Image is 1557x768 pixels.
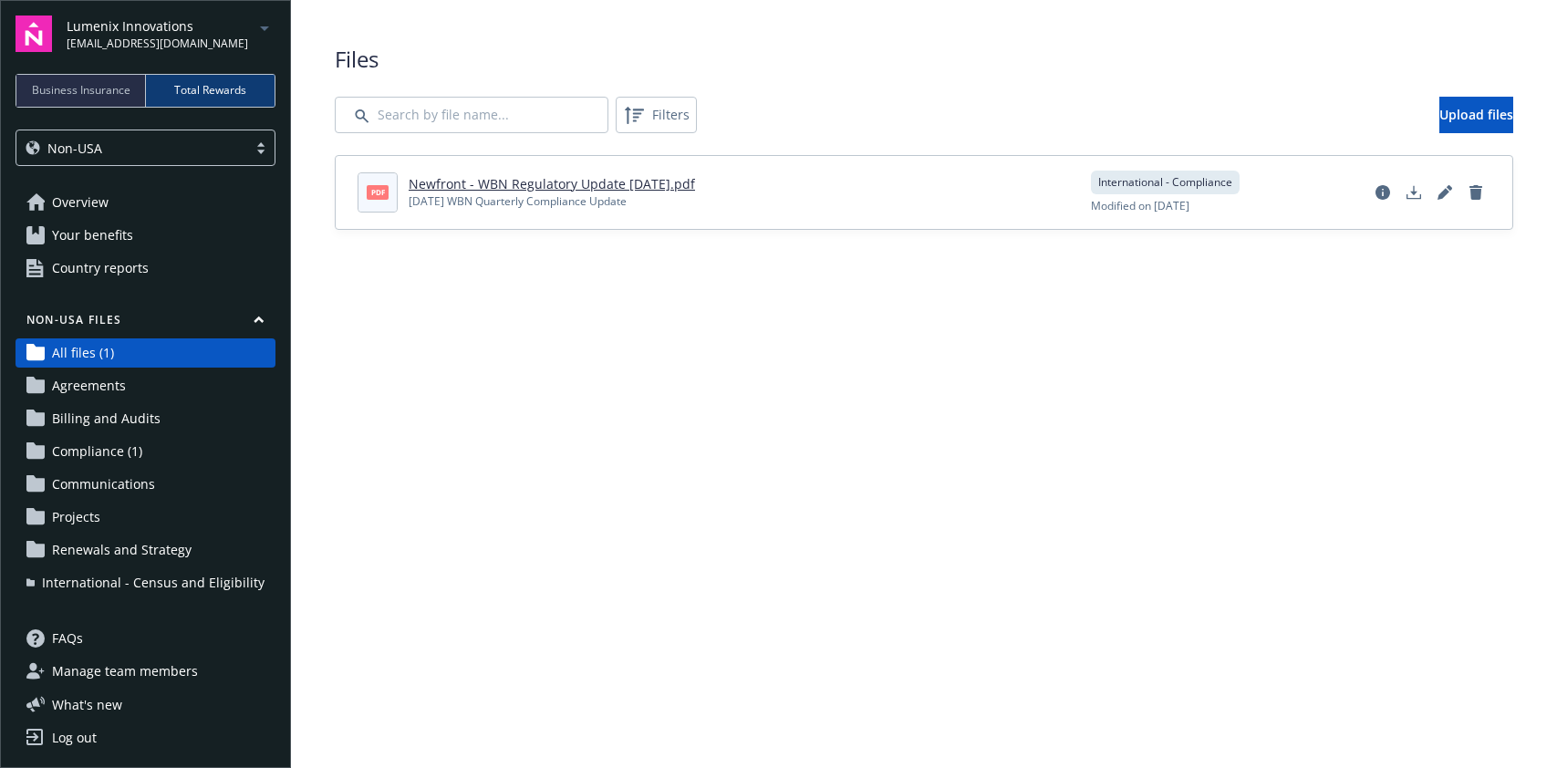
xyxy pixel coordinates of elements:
span: Compliance (1) [52,437,142,466]
span: Renewals and Strategy [52,535,192,565]
span: Upload files [1439,106,1513,123]
a: Your benefits [16,221,275,250]
span: Your benefits [52,221,133,250]
a: International - Census and Eligibility [16,568,275,597]
span: International - Census and Eligibility [42,568,265,597]
a: Compliance (1) [16,437,275,466]
span: FAQs [52,624,83,653]
a: Overview [16,188,275,217]
span: Non-USA [26,139,238,158]
span: Country reports [52,254,149,283]
a: Newfront - WBN Regulatory Update [DATE].pdf [409,175,695,192]
span: Modified on [DATE] [1091,198,1189,214]
span: What ' s new [52,695,122,714]
span: Non-USA [47,139,102,158]
a: Country reports [16,254,275,283]
span: Business Insurance [32,82,130,99]
button: What's new [16,695,151,714]
a: FAQs [16,624,275,653]
a: Edit document [1430,178,1459,207]
a: Download document [1399,178,1428,207]
span: International - Compliance [1098,174,1232,191]
span: Filters [652,105,690,124]
span: [EMAIL_ADDRESS][DOMAIN_NAME] [67,36,248,52]
span: Total Rewards [174,82,246,99]
div: Log out [52,723,97,752]
a: Upload files [1439,97,1513,133]
a: Renewals and Strategy [16,535,275,565]
span: Billing and Audits [52,404,161,433]
input: Search by file name... [335,97,608,133]
a: Agreements [16,371,275,400]
button: Non-USA Files [16,312,275,335]
a: Manage team members [16,657,275,686]
div: [DATE] WBN Quarterly Compliance Update [409,193,695,210]
a: Projects [16,503,275,532]
a: Communications [16,470,275,499]
span: Files [335,44,1513,75]
a: Billing and Audits [16,404,275,433]
a: arrowDropDown [254,16,275,38]
a: All files (1) [16,338,275,368]
span: Filters [619,100,693,130]
span: Lumenix Innovations [67,16,248,36]
span: pdf [367,185,389,199]
a: Delete document [1461,178,1490,207]
span: Overview [52,188,109,217]
img: navigator-logo.svg [16,16,52,52]
button: Lumenix Innovations[EMAIL_ADDRESS][DOMAIN_NAME]arrowDropDown [67,16,275,52]
span: Projects [52,503,100,532]
span: Communications [52,470,155,499]
button: Filters [616,97,697,133]
a: View file details [1368,178,1397,207]
span: Manage team members [52,657,198,686]
span: Agreements [52,371,126,400]
span: All files (1) [52,338,114,368]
